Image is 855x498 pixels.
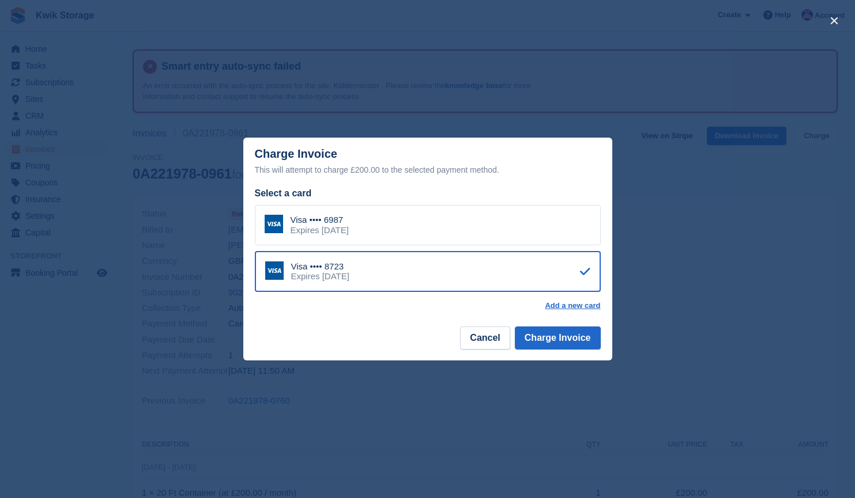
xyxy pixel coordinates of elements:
[265,215,283,233] img: Visa Logo
[291,215,349,225] div: Visa •••• 6987
[291,271,349,282] div: Expires [DATE]
[515,326,601,349] button: Charge Invoice
[265,261,284,280] img: Visa Logo
[255,187,601,200] div: Select a card
[255,163,601,177] div: This will attempt to charge £200.00 to the selected payment method.
[825,12,843,30] button: close
[545,301,600,310] a: Add a new card
[291,261,349,272] div: Visa •••• 8723
[255,147,601,177] div: Charge Invoice
[460,326,510,349] button: Cancel
[291,225,349,235] div: Expires [DATE]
